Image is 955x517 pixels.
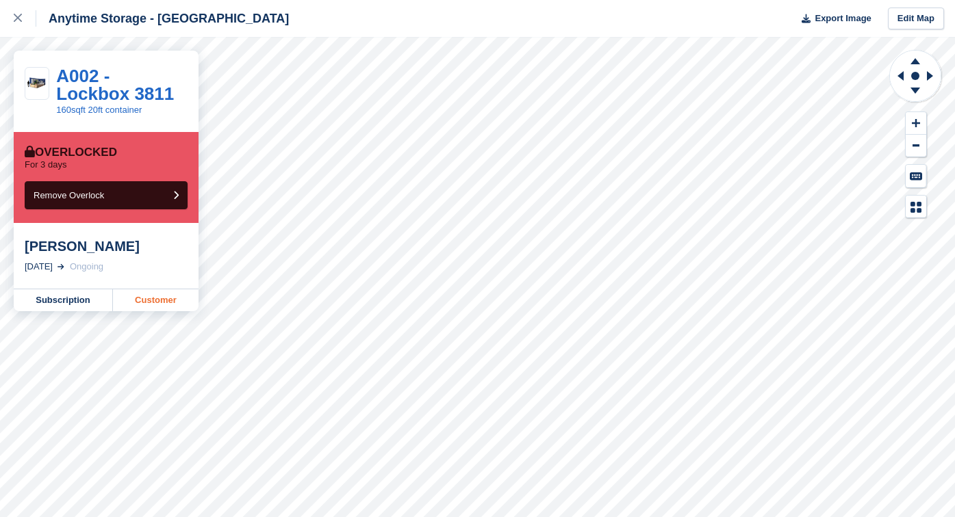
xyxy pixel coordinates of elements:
a: Subscription [14,289,113,311]
a: A002 - Lockbox 3811 [56,66,174,104]
img: arrow-right-light-icn-cde0832a797a2874e46488d9cf13f60e5c3a73dbe684e267c42b8395dfbc2abf.svg [58,264,64,269]
div: [PERSON_NAME] [25,238,188,254]
a: Customer [113,289,199,311]
button: Zoom In [906,112,926,135]
div: Overlocked [25,146,117,159]
span: Export Image [815,12,871,25]
p: For 3 days [25,159,66,170]
button: Keyboard Shortcuts [906,165,926,187]
button: Zoom Out [906,135,926,157]
button: Remove Overlock [25,181,188,209]
a: 160sqft 20ft container [56,105,142,115]
button: Export Image [793,8,871,30]
div: Anytime Storage - [GEOGRAPHIC_DATA] [36,10,289,27]
img: 20.jpg [25,75,49,92]
div: [DATE] [25,260,53,274]
div: Ongoing [70,260,103,274]
button: Map Legend [906,196,926,218]
span: Remove Overlock [34,190,104,200]
a: Edit Map [888,8,944,30]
